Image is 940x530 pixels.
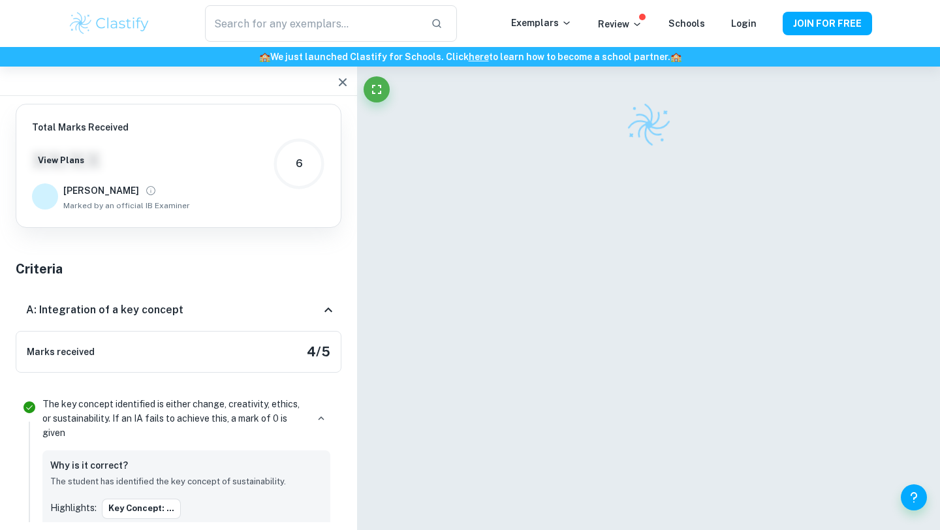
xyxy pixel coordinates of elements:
[623,99,674,150] img: Clastify logo
[142,181,160,200] button: View full profile
[22,399,37,415] svg: Correct
[469,52,489,62] a: here
[598,17,642,31] p: Review
[102,499,181,518] button: Key concept: ...
[42,397,307,440] p: The key concept identified is either change, creativity, ethics, or sustainability. If an IA fail...
[63,183,139,198] h6: [PERSON_NAME]
[32,120,190,134] h6: Total Marks Received
[259,52,270,62] span: 🏫
[296,156,303,172] div: 6
[63,200,190,211] span: Marked by an official IB Examiner
[35,151,87,170] button: View Plans
[205,5,420,42] input: Search for any exemplars...
[364,76,390,102] button: Fullscreen
[670,52,681,62] span: 🏫
[68,10,151,37] img: Clastify logo
[50,475,322,488] p: The student has identified the key concept of sustainability.
[731,18,757,29] a: Login
[27,345,95,359] h6: Marks received
[3,50,937,64] h6: We just launched Clastify for Schools. Click to learn how to become a school partner.
[511,16,572,30] p: Exemplars
[307,342,330,362] h5: 4 / 5
[901,484,927,510] button: Help and Feedback
[16,259,341,279] h5: Criteria
[26,302,183,318] h6: A: Integration of a key concept
[16,289,341,331] div: A: Integration of a key concept
[316,462,322,469] button: Report mistake/confusion
[50,501,97,515] p: Highlights:
[668,18,705,29] a: Schools
[50,458,128,473] h6: Why is it correct?
[783,12,872,35] button: JOIN FOR FREE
